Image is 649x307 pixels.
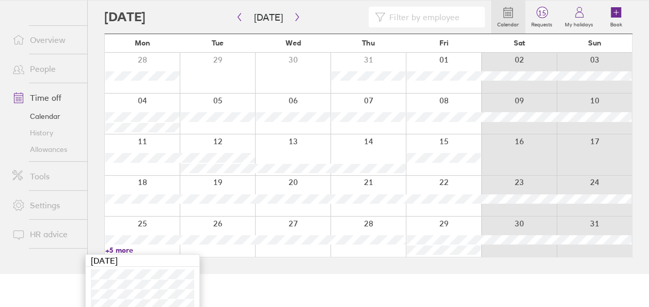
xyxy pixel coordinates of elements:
[4,125,87,141] a: History
[525,19,559,28] label: Requests
[286,39,301,47] span: Wed
[525,9,559,17] span: 15
[4,58,87,79] a: People
[4,166,87,187] a: Tools
[559,1,599,34] a: My holidays
[559,19,599,28] label: My holidays
[4,224,87,244] a: HR advice
[4,29,87,50] a: Overview
[491,1,525,34] a: Calendar
[385,7,479,27] input: Filter by employee
[86,255,199,267] div: [DATE]
[513,39,525,47] span: Sat
[246,9,291,26] button: [DATE]
[362,39,375,47] span: Thu
[4,108,87,125] a: Calendar
[604,19,628,28] label: Book
[439,39,449,47] span: Fri
[4,195,87,216] a: Settings
[105,245,180,255] a: +5 more
[4,141,87,158] a: Allowances
[599,1,632,34] a: Book
[135,39,150,47] span: Mon
[525,1,559,34] a: 15Requests
[588,39,601,47] span: Sun
[491,19,525,28] label: Calendar
[4,87,87,108] a: Time off
[212,39,224,47] span: Tue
